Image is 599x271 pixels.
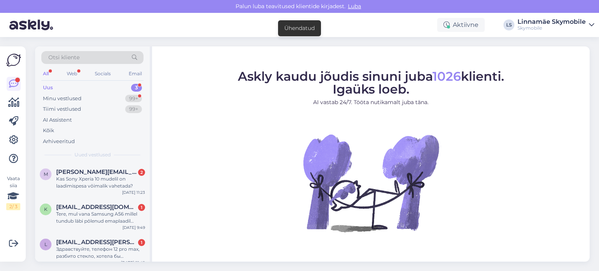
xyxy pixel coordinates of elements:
div: Skymobile [517,25,586,31]
span: laossaar.diana@gmail.com [56,239,137,246]
span: Askly kaudu jõudis sinuni juba klienti. Igaüks loeb. [238,68,504,96]
div: Aktiivne [437,18,485,32]
div: Web [65,69,79,79]
div: [DATE] 9:49 [122,225,145,230]
div: Uus [43,84,53,92]
span: m [44,171,48,177]
div: Socials [93,69,112,79]
p: AI vastab 24/7. Tööta nutikamalt juba täna. [238,98,504,106]
span: l [44,241,47,247]
div: [DATE] 21:42 [121,260,145,266]
div: Kas Sony Xperia 10 mudelil on laadimispesa võimalik vahetada? [56,175,145,190]
div: Tere, mul vana Samsung A56 millel tundub läbi põlenud emaplaadil [PERSON_NAME]. Ekraan on terve. ... [56,211,145,225]
img: No Chat active [301,112,441,253]
div: Ühendatud [284,24,315,32]
a: Linnamäe SkymobileSkymobile [517,19,594,31]
div: 2 / 3 [6,203,20,210]
div: 3 [131,84,142,92]
div: 2 [138,169,145,176]
div: All [41,69,50,79]
div: Email [127,69,144,79]
div: Minu vestlused [43,95,82,103]
span: martti@eok.ee [56,168,137,175]
div: Linnamäe Skymobile [517,19,586,25]
div: 99+ [125,95,142,103]
div: 99+ [125,105,142,113]
div: AI Assistent [43,116,72,124]
div: Tiimi vestlused [43,105,81,113]
span: kristjan.truu@tptlive.ee [56,204,137,211]
img: Askly Logo [6,53,21,67]
span: Luba [346,3,363,10]
div: Arhiveeritud [43,138,75,145]
div: 1 [138,204,145,211]
div: 1 [138,239,145,246]
div: Kõik [43,127,54,135]
span: k [44,206,48,212]
div: LS [503,19,514,30]
span: Uued vestlused [74,151,111,158]
div: [DATE] 11:23 [122,190,145,195]
span: Otsi kliente [48,53,80,62]
div: Vaata siia [6,175,20,210]
div: Здравствуйте, телефон 12 pro max, разбито стекло, хотела бы заменить, цена 109- это будет работат... [56,246,145,260]
span: 1026 [432,68,461,83]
